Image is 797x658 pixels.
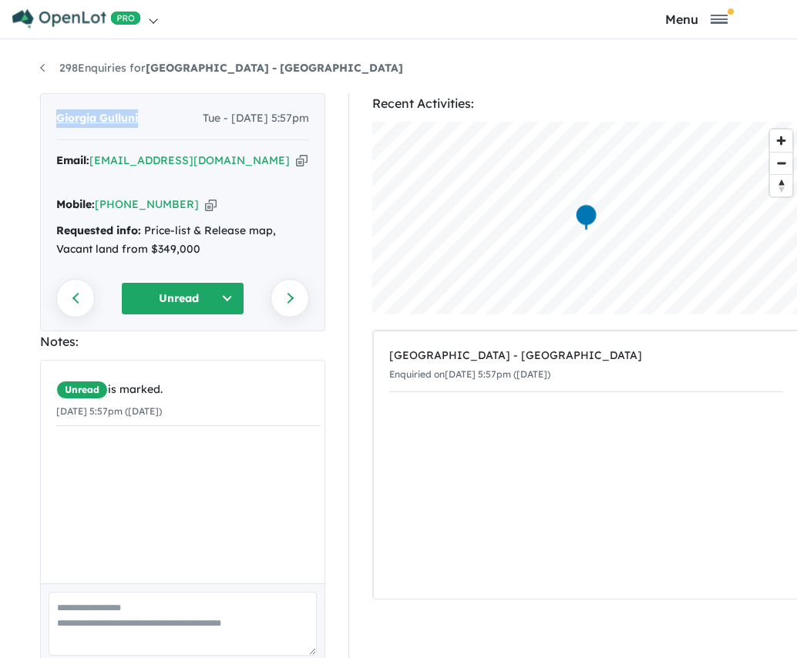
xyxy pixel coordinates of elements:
[56,153,89,167] strong: Email:
[56,109,138,128] span: Giorgia Gulluni
[40,61,403,75] a: 298Enquiries for[GEOGRAPHIC_DATA] - [GEOGRAPHIC_DATA]
[600,12,793,26] button: Toggle navigation
[389,368,550,380] small: Enquiried on [DATE] 5:57pm ([DATE])
[56,405,162,417] small: [DATE] 5:57pm ([DATE])
[12,9,141,29] img: Openlot PRO Logo White
[95,197,199,211] a: [PHONE_NUMBER]
[389,339,783,392] a: [GEOGRAPHIC_DATA] - [GEOGRAPHIC_DATA]Enquiried on[DATE] 5:57pm ([DATE])
[56,381,321,399] div: is marked.
[770,175,792,196] span: Reset bearing to north
[205,196,217,213] button: Copy
[770,152,792,174] button: Zoom out
[203,109,309,128] span: Tue - [DATE] 5:57pm
[121,282,244,315] button: Unread
[770,153,792,174] span: Zoom out
[56,223,141,237] strong: Requested info:
[770,129,792,152] button: Zoom in
[770,174,792,196] button: Reset bearing to north
[40,331,325,352] div: Notes:
[389,347,783,365] div: [GEOGRAPHIC_DATA] - [GEOGRAPHIC_DATA]
[575,203,598,232] div: Map marker
[146,61,403,75] strong: [GEOGRAPHIC_DATA] - [GEOGRAPHIC_DATA]
[89,153,290,167] a: [EMAIL_ADDRESS][DOMAIN_NAME]
[56,197,95,211] strong: Mobile:
[296,153,308,169] button: Copy
[56,222,309,259] div: Price-list & Release map, Vacant land from $349,000
[56,381,108,399] span: Unread
[40,59,757,78] nav: breadcrumb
